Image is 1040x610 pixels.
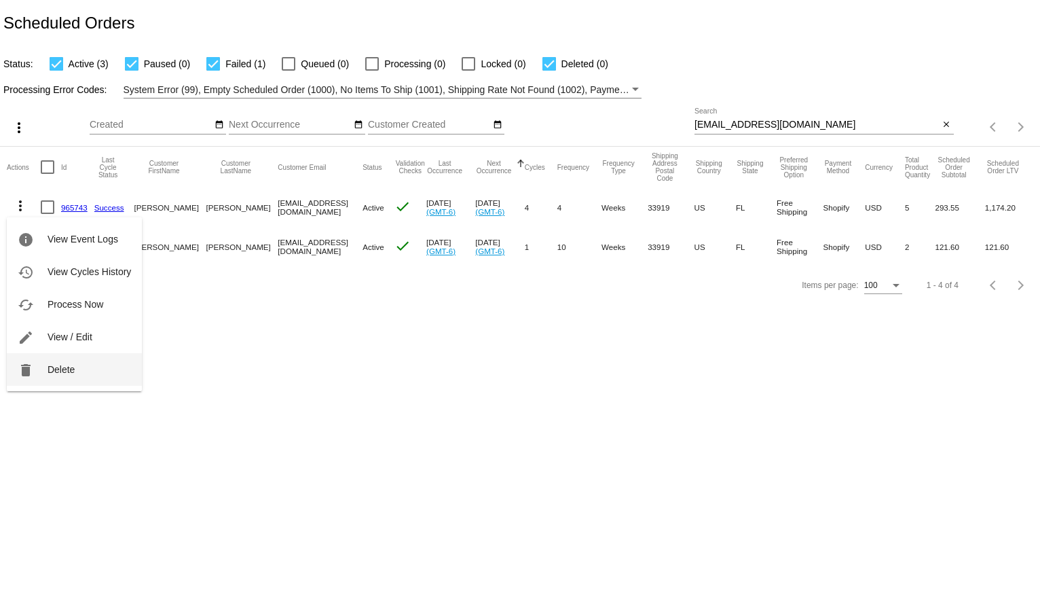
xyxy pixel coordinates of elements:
mat-icon: edit [18,329,34,346]
mat-icon: info [18,232,34,248]
mat-icon: history [18,264,34,281]
span: View Event Logs [48,234,118,245]
span: Process Now [48,299,103,310]
span: View Cycles History [48,266,131,277]
mat-icon: cached [18,297,34,313]
span: View / Edit [48,331,92,342]
mat-icon: delete [18,362,34,378]
span: Delete [48,364,75,375]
